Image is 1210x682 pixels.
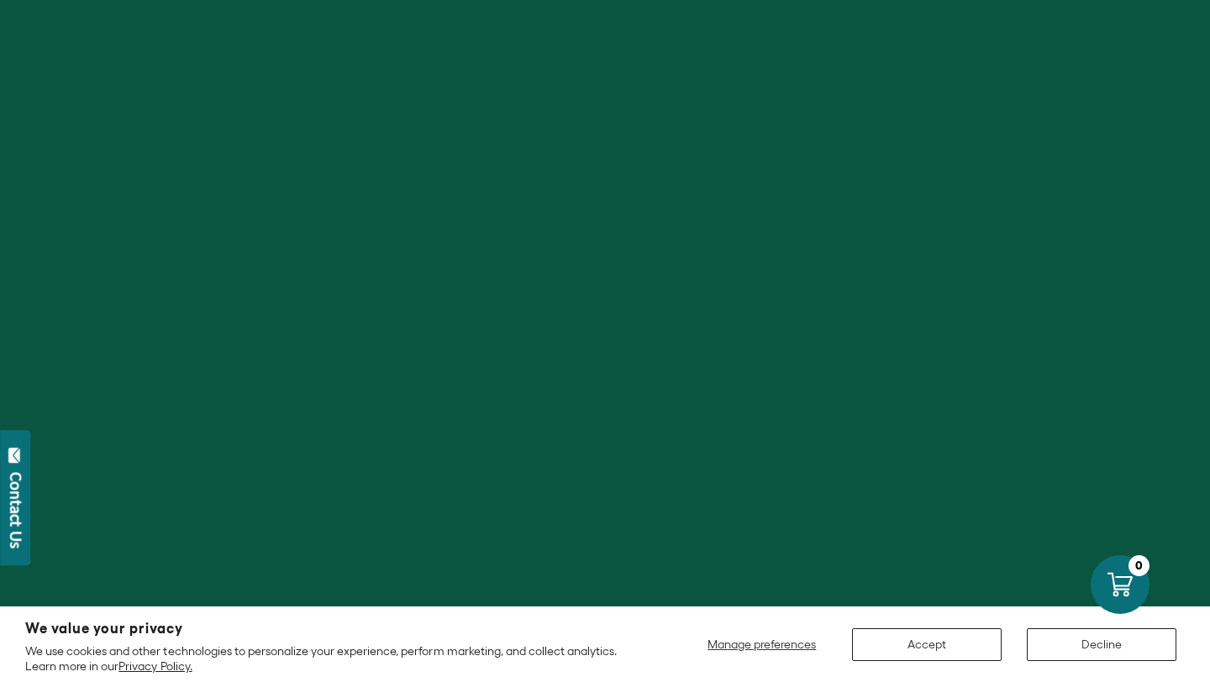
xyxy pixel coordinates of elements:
button: Accept [852,628,1002,661]
div: 0 [1128,555,1149,576]
span: Manage preferences [708,637,816,651]
p: We use cookies and other technologies to personalize your experience, perform marketing, and coll... [25,643,639,674]
a: Privacy Policy. [118,659,192,673]
h2: We value your privacy [25,622,639,636]
button: Manage preferences [697,628,827,661]
div: Contact Us [8,472,24,548]
button: Decline [1027,628,1176,661]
